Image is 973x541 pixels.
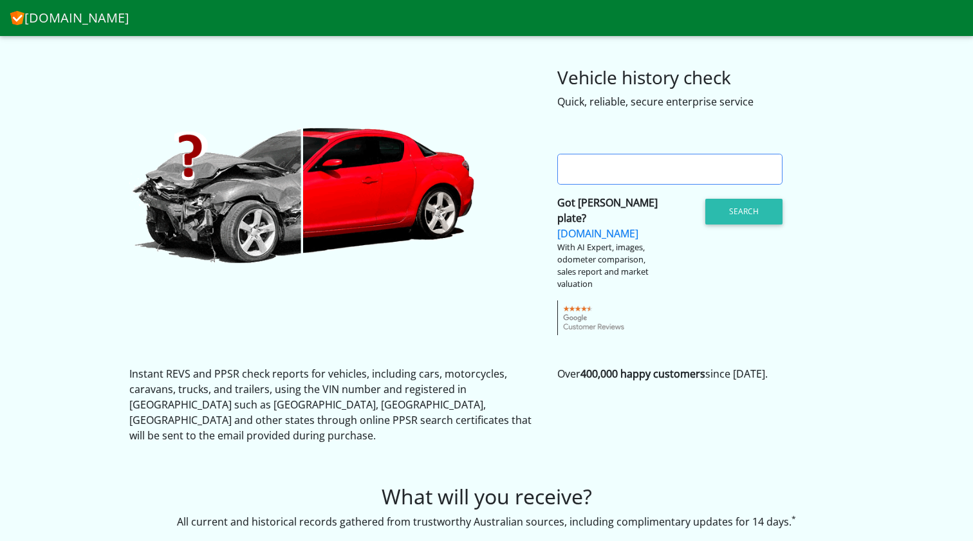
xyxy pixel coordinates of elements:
a: [DOMAIN_NAME] [10,5,129,31]
strong: 400,000 happy customers [580,367,705,381]
img: CheckVIN [129,125,477,266]
button: Search [705,199,783,225]
img: CheckVIN.com.au logo [10,8,24,25]
a: [DOMAIN_NAME] [557,226,638,241]
div: With AI Expert, images, odometer comparison, sales report and market valuation [557,241,660,291]
p: Instant REVS and PPSR check reports for vehicles, including cars, motorcycles, caravans, trucks, ... [129,366,538,443]
p: Over since [DATE]. [557,366,844,381]
h3: Vehicle history check [557,67,844,89]
p: All current and historical records gathered from trustworthy Australian sources, including compli... [10,514,963,529]
img: gcr-badge-transparent.png.pagespeed.ce.05XcFOhvEz.png [557,300,631,335]
h2: What will you receive? [10,484,963,509]
div: Quick, reliable, secure enterprise service [557,94,844,109]
strong: Got [PERSON_NAME] plate? [557,196,658,225]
